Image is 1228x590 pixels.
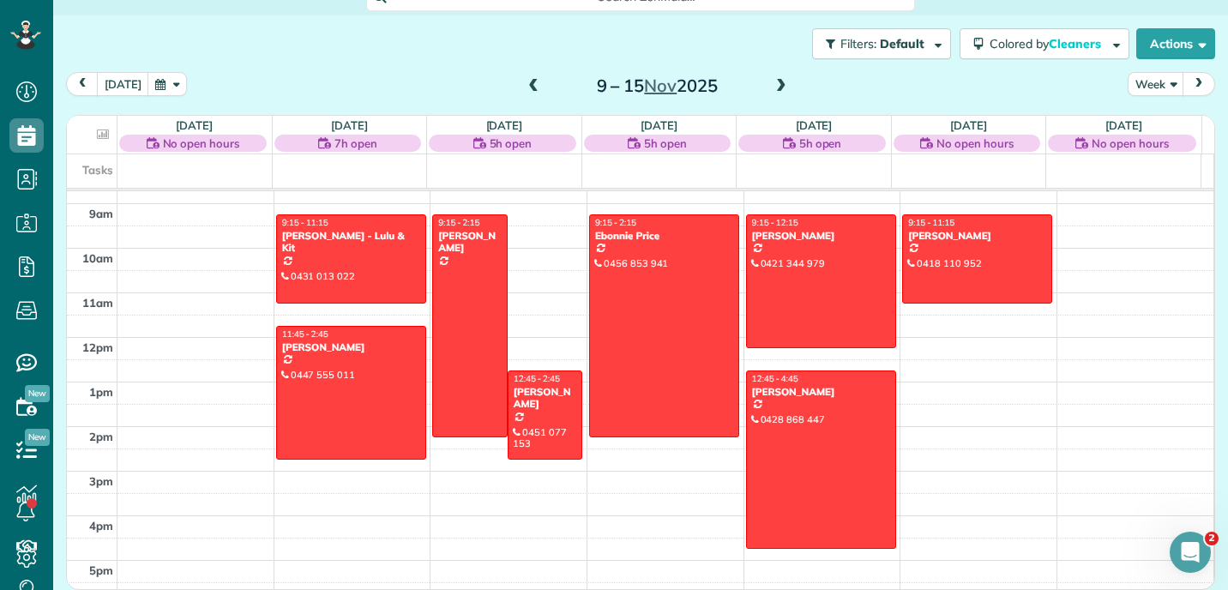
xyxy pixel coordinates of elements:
span: New [25,429,50,446]
span: 9:15 - 2:15 [438,217,479,228]
span: 11:45 - 2:45 [282,328,328,340]
span: Default [880,36,925,51]
span: 4pm [89,519,113,533]
span: 11am [82,296,113,310]
span: 2pm [89,430,113,443]
span: 5h open [799,135,842,152]
span: 12:45 - 2:45 [514,373,560,384]
div: [PERSON_NAME] [751,230,891,242]
span: Filters: [840,36,876,51]
span: New [25,385,50,402]
a: [DATE] [1105,118,1142,132]
a: [DATE] [641,118,677,132]
span: Tasks [82,163,113,177]
iframe: Intercom live chat [1170,532,1211,573]
div: Ebonnie Price [594,230,734,242]
button: Actions [1136,28,1215,59]
span: No open hours [163,135,240,152]
h2: 9 – 15 2025 [550,76,764,95]
div: [PERSON_NAME] [751,386,891,398]
button: prev [66,72,99,95]
a: [DATE] [486,118,523,132]
span: 12pm [82,340,113,354]
a: [DATE] [796,118,833,132]
span: 7h open [334,135,377,152]
div: [PERSON_NAME] [281,341,421,353]
span: Cleaners [1049,36,1104,51]
div: [PERSON_NAME] [437,230,503,255]
button: Week [1128,72,1184,95]
span: No open hours [1092,135,1169,152]
span: 3pm [89,474,113,488]
span: No open hours [936,135,1014,152]
span: 5pm [89,563,113,577]
span: 9:15 - 12:15 [752,217,798,228]
span: Colored by [990,36,1107,51]
span: 9:15 - 11:15 [908,217,954,228]
span: 12:45 - 4:45 [752,373,798,384]
span: 1pm [89,385,113,399]
div: [PERSON_NAME] - Lulu & Kit [281,230,421,255]
button: Filters: Default [812,28,951,59]
div: [PERSON_NAME] [513,386,578,411]
button: Colored byCleaners [960,28,1129,59]
span: 5h open [644,135,687,152]
a: [DATE] [176,118,213,132]
span: 9:15 - 2:15 [595,217,636,228]
button: next [1183,72,1215,95]
div: [PERSON_NAME] [907,230,1047,242]
span: 2 [1205,532,1219,545]
span: 5h open [490,135,533,152]
span: 9:15 - 11:15 [282,217,328,228]
span: 10am [82,251,113,265]
span: 9am [89,207,113,220]
span: Nov [644,75,677,96]
a: Filters: Default [804,28,951,59]
a: [DATE] [331,118,368,132]
button: [DATE] [97,72,149,95]
a: [DATE] [950,118,987,132]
